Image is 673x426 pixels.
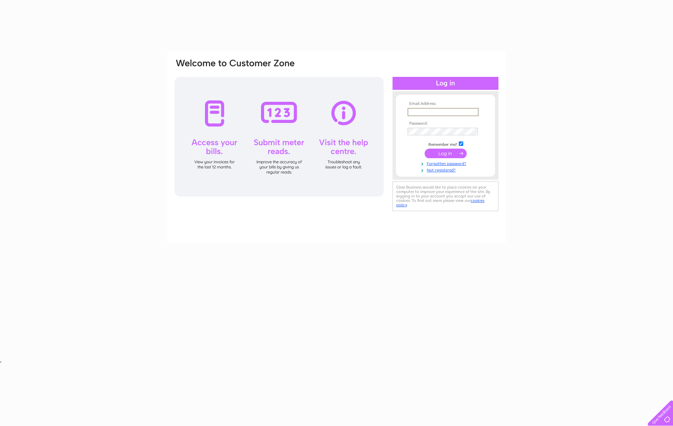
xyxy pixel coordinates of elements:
[425,149,467,158] input: Submit
[406,121,485,126] th: Password:
[408,160,485,166] a: Forgotten password?
[393,181,498,211] div: Clear Business would like to place cookies on your computer to improve your experience of the sit...
[406,140,485,147] td: Remember me?
[406,101,485,106] th: Email Address:
[396,198,484,207] a: cookies policy
[408,166,485,173] a: Not registered?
